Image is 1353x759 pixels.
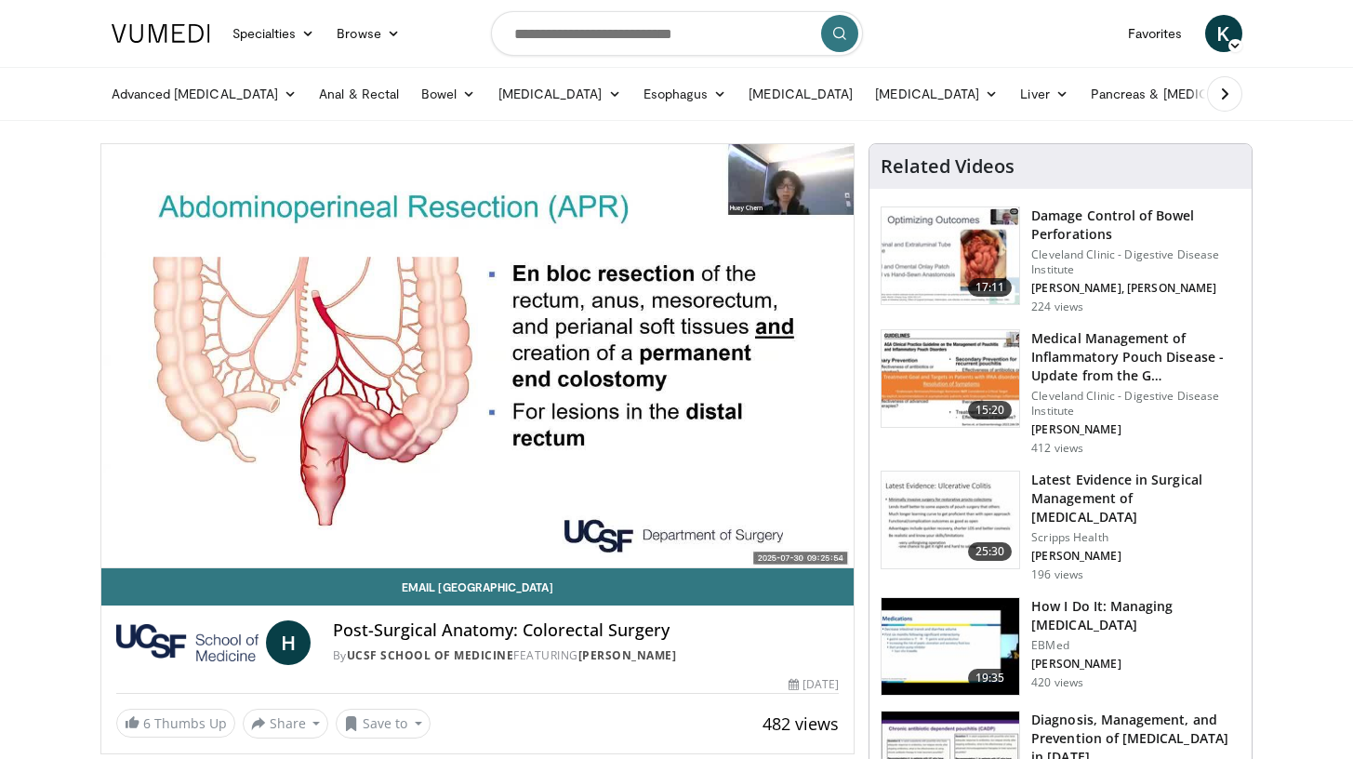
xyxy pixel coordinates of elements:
a: Favorites [1117,15,1194,52]
a: Esophagus [632,75,738,113]
p: 412 views [1031,441,1083,456]
a: H [266,620,311,665]
a: K [1205,15,1242,52]
div: By FEATURING [333,647,839,664]
a: 6 Thumbs Up [116,709,235,738]
p: 224 views [1031,300,1083,314]
img: VuMedi Logo [112,24,210,43]
span: 6 [143,714,151,732]
a: 17:11 Damage Control of Bowel Perforations Cleveland Clinic - Digestive Disease Institute [PERSON... [881,206,1240,314]
button: Share [243,709,329,739]
a: UCSF School of Medicine [347,647,514,663]
img: 84ad4d88-1369-491d-9ea2-a1bba70c4e36.150x105_q85_crop-smart_upscale.jpg [882,207,1019,304]
a: Bowel [410,75,486,113]
p: 420 views [1031,675,1083,690]
img: 9563fa7c-1501-4542-9566-b82c8a86e130.150x105_q85_crop-smart_upscale.jpg [882,330,1019,427]
a: [MEDICAL_DATA] [737,75,864,113]
input: Search topics, interventions [491,11,863,56]
a: [PERSON_NAME] [578,647,677,663]
h3: Medical Management of Inflammatory Pouch Disease - Update from the G… [1031,329,1240,385]
a: Liver [1009,75,1079,113]
p: Cleveland Clinic - Digestive Disease Institute [1031,247,1240,277]
span: 17:11 [968,278,1013,297]
p: 196 views [1031,567,1083,582]
span: 15:20 [968,401,1013,419]
p: [PERSON_NAME] [1031,549,1240,564]
h3: Latest Evidence in Surgical Management of [MEDICAL_DATA] [1031,471,1240,526]
h4: Related Videos [881,155,1015,178]
video-js: Video Player [101,144,855,568]
a: 25:30 Latest Evidence in Surgical Management of [MEDICAL_DATA] Scripps Health [PERSON_NAME] 196 v... [881,471,1240,582]
p: [PERSON_NAME] [1031,657,1240,672]
span: 482 views [763,712,839,735]
p: [PERSON_NAME], [PERSON_NAME] [1031,281,1240,296]
a: Browse [325,15,411,52]
a: [MEDICAL_DATA] [864,75,1009,113]
button: Save to [336,709,431,739]
span: 25:30 [968,542,1013,561]
p: Cleveland Clinic - Digestive Disease Institute [1031,389,1240,419]
h4: Post-Surgical Anatomy: Colorectal Surgery [333,620,839,641]
a: Advanced [MEDICAL_DATA] [100,75,309,113]
h3: How I Do It: Managing [MEDICAL_DATA] [1031,597,1240,634]
img: 759caa8f-51be-49e1-b99b-4c218df472f1.150x105_q85_crop-smart_upscale.jpg [882,472,1019,568]
span: 19:35 [968,669,1013,687]
a: 15:20 Medical Management of Inflammatory Pouch Disease - Update from the G… Cleveland Clinic - Di... [881,329,1240,456]
a: 19:35 How I Do It: Managing [MEDICAL_DATA] EBMed [PERSON_NAME] 420 views [881,597,1240,696]
p: EBMed [1031,638,1240,653]
a: Specialties [221,15,326,52]
a: Email [GEOGRAPHIC_DATA] [101,568,855,606]
img: UCSF School of Medicine [116,620,259,665]
div: [DATE] [789,676,839,693]
img: 33c8a20d-22e6-41c9-8733-dded6172086f.150x105_q85_crop-smart_upscale.jpg [882,598,1019,695]
a: Anal & Rectal [308,75,410,113]
p: [PERSON_NAME] [1031,422,1240,437]
a: [MEDICAL_DATA] [487,75,632,113]
p: Scripps Health [1031,530,1240,545]
a: Pancreas & [MEDICAL_DATA] [1080,75,1297,113]
h3: Damage Control of Bowel Perforations [1031,206,1240,244]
